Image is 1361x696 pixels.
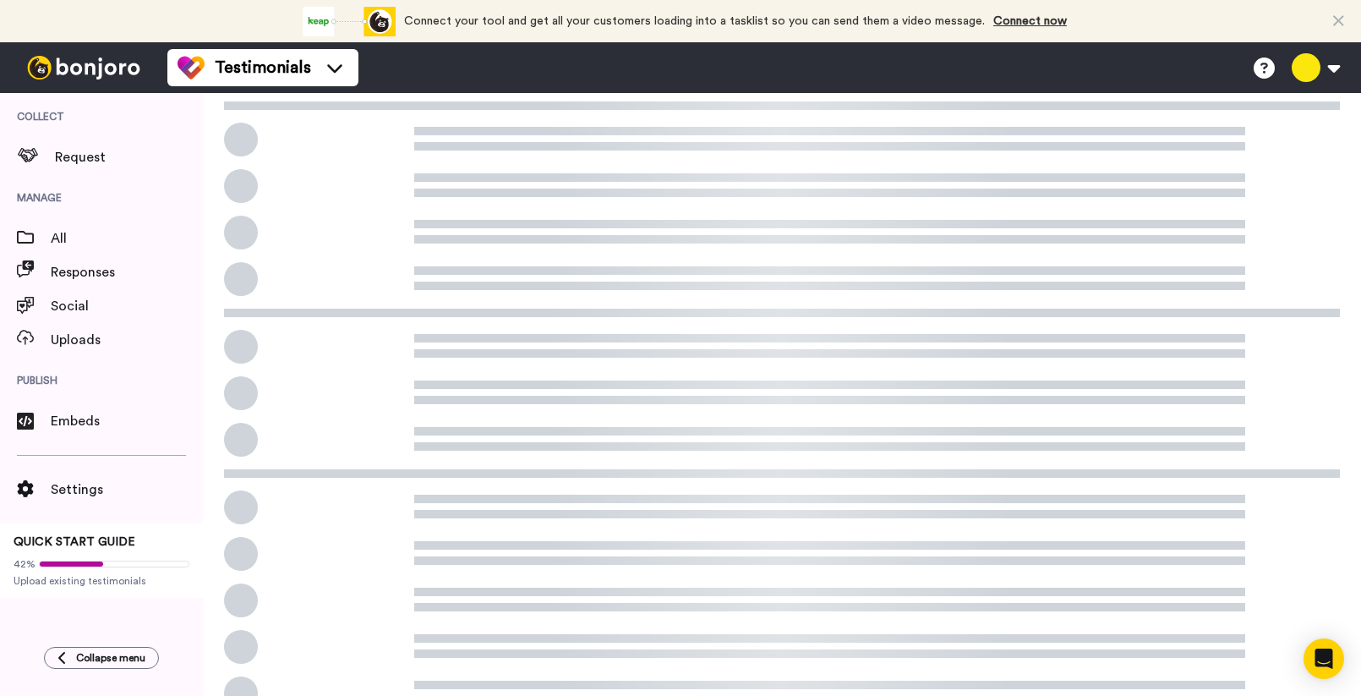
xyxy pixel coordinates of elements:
span: 42% [14,557,36,571]
span: Upload existing testimonials [14,574,189,588]
img: bj-logo-header-white.svg [20,56,147,79]
span: Connect your tool and get all your customers loading into a tasklist so you can send them a video... [404,15,985,27]
span: Collapse menu [76,651,145,665]
span: Embeds [51,411,203,431]
span: Testimonials [215,56,311,79]
span: Request [55,147,203,167]
div: animation [303,7,396,36]
div: Open Intercom Messenger [1304,638,1344,679]
button: Collapse menu [44,647,159,669]
img: tm-color.svg [178,54,205,81]
span: All [51,228,203,249]
span: Responses [51,262,203,282]
span: Uploads [51,330,203,350]
span: Settings [51,480,203,500]
span: Social [51,296,203,316]
a: Connect now [993,15,1067,27]
span: QUICK START GUIDE [14,536,135,548]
